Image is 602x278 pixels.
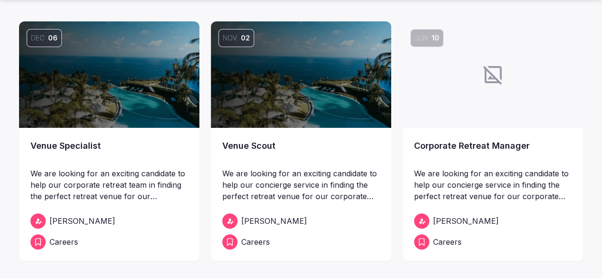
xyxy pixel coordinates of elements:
span: [PERSON_NAME] [241,215,307,227]
span: Careers [241,236,270,248]
img: Venue Specialist [19,21,199,128]
p: We are looking for an exciting candidate to help our concierge service in finding the perfect ret... [414,168,572,202]
a: Dec06 [19,21,199,128]
span: Nov [223,33,237,43]
a: Corporate Retreat Manager [414,139,572,166]
span: 10 [432,33,439,43]
a: Jun10 [403,21,583,128]
span: [PERSON_NAME] [433,215,499,227]
span: Jun [414,33,428,43]
span: Careers [49,236,78,248]
span: Dec [31,33,44,43]
span: [PERSON_NAME] [49,215,115,227]
a: Careers [414,234,572,249]
span: 06 [48,33,58,43]
a: Venue Scout [222,139,380,166]
span: Careers [433,236,462,248]
a: [PERSON_NAME] [414,213,572,229]
a: [PERSON_NAME] [222,213,380,229]
a: Careers [30,234,188,249]
a: Careers [222,234,380,249]
a: Venue Specialist [30,139,188,166]
a: Nov02 [211,21,391,128]
span: 02 [241,33,250,43]
p: We are looking for an exciting candidate to help our concierge service in finding the perfect ret... [222,168,380,202]
a: [PERSON_NAME] [30,213,188,229]
img: Venue Scout [211,21,391,128]
p: We are looking for an exciting candidate to help our corporate retreat team in finding the perfec... [30,168,188,202]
